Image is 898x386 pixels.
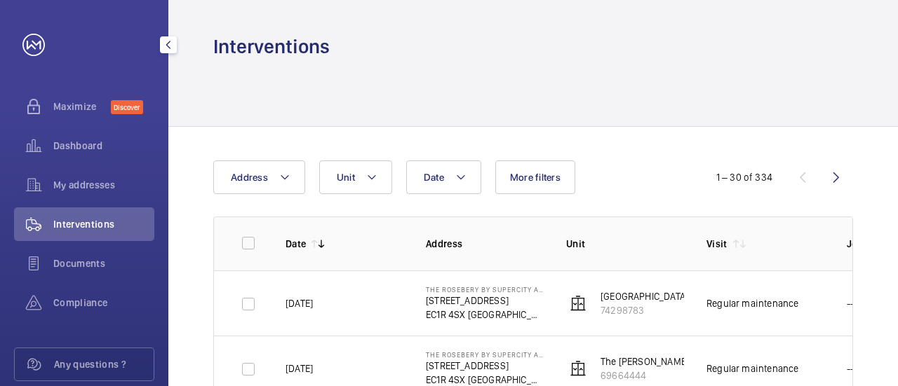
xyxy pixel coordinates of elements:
span: Unit [337,172,355,183]
span: Interventions [53,217,154,231]
p: Address [426,237,544,251]
p: Unit [566,237,684,251]
span: Discover [111,100,143,114]
button: Unit [319,160,392,194]
p: EC1R 4SX [GEOGRAPHIC_DATA] [426,308,544,322]
p: [DATE] [286,296,313,310]
div: 1 – 30 of 334 [716,170,772,184]
span: Maximize [53,99,111,113]
p: 69664444 [601,368,761,382]
span: My addresses [53,178,154,192]
span: Dashboard [53,139,154,153]
span: Date [424,172,444,183]
div: Regular maintenance [706,296,798,310]
span: Compliance [53,296,154,310]
p: [STREET_ADDRESS] [426,294,544,308]
p: [STREET_ADDRESS] [426,359,544,373]
div: Regular maintenance [706,361,798,375]
p: Date [286,237,306,251]
button: Date [406,160,481,194]
span: Any questions ? [54,357,154,371]
img: elevator.svg [570,295,587,312]
p: Visit [706,237,728,251]
p: The [PERSON_NAME] by super city LH [601,354,761,368]
p: [DATE] [286,361,313,375]
button: More filters [495,160,575,194]
p: Job Id [847,237,894,251]
p: 74298783 [601,303,717,317]
span: Documents [53,256,154,270]
span: More filters [510,172,561,183]
img: elevator.svg [570,360,587,377]
p: --- [847,361,858,375]
span: Address [231,172,268,183]
h1: Interventions [213,34,330,60]
p: The Rosebery by Supercity Aparthotels [426,285,544,294]
p: [GEOGRAPHIC_DATA] RH lift [601,289,717,303]
p: The Rosebery by Supercity Aparthotels [426,350,544,359]
button: Address [213,160,305,194]
p: --- [847,296,858,310]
